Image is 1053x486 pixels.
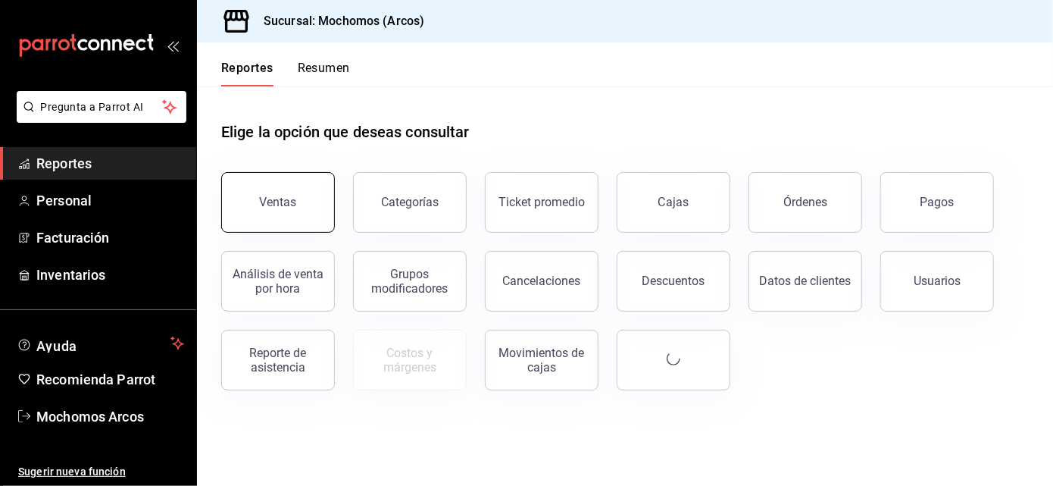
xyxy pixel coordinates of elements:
button: Grupos modificadores [353,251,467,312]
div: Grupos modificadores [363,267,457,296]
button: Contrata inventarios para ver este reporte [353,330,467,390]
button: Reporte de asistencia [221,330,335,390]
button: Órdenes [748,172,862,233]
button: Análisis de venta por hora [221,251,335,312]
div: Cancelaciones [503,274,581,288]
button: Resumen [298,61,350,86]
span: Mochomos Arcos [36,406,184,427]
div: Categorías [381,195,439,209]
div: Costos y márgenes [363,346,457,375]
span: Pregunta a Parrot AI [41,99,163,115]
a: Pregunta a Parrot AI [11,110,186,126]
h1: Elige la opción que deseas consultar [221,121,470,143]
div: Cajas [658,193,689,212]
div: Análisis de venta por hora [231,267,325,296]
div: Órdenes [783,195,827,209]
span: Inventarios [36,265,184,285]
div: Descuentos [642,274,705,288]
span: Personal [36,190,184,211]
button: Datos de clientes [748,251,862,312]
span: Recomienda Parrot [36,369,184,390]
button: Movimientos de cajas [485,330,598,390]
div: Movimientos de cajas [495,346,589,375]
button: open_drawer_menu [167,39,179,52]
button: Ventas [221,172,335,233]
button: Cancelaciones [485,251,598,312]
div: Reporte de asistencia [231,346,325,375]
button: Categorías [353,172,467,233]
button: Pagos [880,172,994,233]
button: Descuentos [617,251,730,312]
button: Usuarios [880,251,994,312]
span: Sugerir nueva función [18,464,184,480]
div: Usuarios [914,274,961,288]
div: Ventas [260,195,297,209]
span: Ayuda [36,334,164,353]
div: Datos de clientes [760,274,851,288]
div: Ticket promedio [498,195,585,209]
h3: Sucursal: Mochomos (Arcos) [252,12,424,30]
div: Pagos [920,195,955,209]
span: Reportes [36,153,184,174]
button: Reportes [221,61,273,86]
a: Cajas [617,172,730,233]
span: Facturación [36,227,184,248]
button: Ticket promedio [485,172,598,233]
div: navigation tabs [221,61,350,86]
button: Pregunta a Parrot AI [17,91,186,123]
